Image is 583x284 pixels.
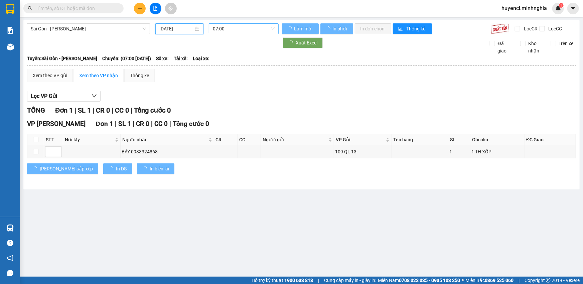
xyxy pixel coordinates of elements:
[485,278,514,283] strong: 0369 525 060
[288,40,296,45] span: loading
[7,240,13,246] span: question-circle
[150,165,169,172] span: In biên lai
[65,136,114,143] span: Nơi lấy
[138,6,142,11] span: plus
[55,106,73,114] span: Đơn 1
[169,120,171,128] span: |
[40,165,93,172] span: [PERSON_NAME] sắp xếp
[150,3,161,14] button: file-add
[471,148,524,155] div: 1 TH XỐP
[93,106,94,114] span: |
[519,277,520,284] span: |
[27,91,101,102] button: Lọc VP Gửi
[496,4,552,12] span: huyencl.minhnghia
[154,120,168,128] span: CC 0
[393,23,432,34] button: bar-chartThống kê
[32,166,40,171] span: loading
[448,134,470,145] th: SL
[332,25,348,32] span: In phơi
[31,92,57,100] span: Lọc VP Gửi
[525,134,576,145] th: ĐC Giao
[156,55,169,62] span: Số xe:
[263,136,327,143] span: Người gửi
[136,120,149,128] span: CR 0
[37,5,116,12] input: Tìm tên, số ĐT hoặc mã đơn
[567,3,579,14] button: caret-down
[133,120,134,128] span: |
[27,56,97,61] b: Tuyến: Sài Gòn - [PERSON_NAME]
[96,120,113,128] span: Đơn 1
[7,27,14,34] img: solution-icon
[560,3,562,8] span: 1
[334,145,392,158] td: 109 QL 13
[284,278,313,283] strong: 1900 633 818
[570,5,576,11] span: caret-down
[398,26,404,32] span: bar-chart
[378,277,460,284] span: Miền Nam
[134,106,171,114] span: Tổng cước 0
[462,279,464,282] span: ⚪️
[252,277,313,284] span: Hỗ trợ kỹ thuật:
[79,72,118,79] div: Xem theo VP nhận
[193,55,209,62] span: Loại xe:
[318,277,319,284] span: |
[103,163,132,174] button: In DS
[559,3,564,8] sup: 1
[521,25,539,32] span: Lọc CR
[7,270,13,276] span: message
[399,278,460,283] strong: 0708 023 035 - 0935 103 250
[324,277,376,284] span: Cung cấp máy in - giấy in:
[115,120,117,128] span: |
[465,277,514,284] span: Miền Bắc
[555,5,561,11] img: icon-new-feature
[78,106,91,114] span: SL 1
[118,120,131,128] span: SL 1
[27,163,98,174] button: [PERSON_NAME] sắp xếp
[214,134,238,145] th: CR
[27,120,86,128] span: VP [PERSON_NAME]
[44,134,63,145] th: STT
[335,148,390,155] div: 109 QL 13
[137,163,174,174] button: In biên lai
[134,3,146,14] button: plus
[165,3,177,14] button: aim
[326,26,331,31] span: loading
[238,134,261,145] th: CC
[449,148,469,155] div: 1
[495,40,515,54] span: Đã giao
[526,40,546,54] span: Kho nhận
[159,25,193,32] input: 13/10/2025
[283,37,323,48] button: Xuất Excel
[282,23,319,34] button: Làm mới
[294,25,313,32] span: Làm mới
[174,55,188,62] span: Tài xế:
[131,106,132,114] span: |
[109,166,116,171] span: loading
[407,25,427,32] span: Thống kê
[173,120,209,128] span: Tổng cước 0
[130,72,149,79] div: Thống kê
[470,134,525,145] th: Ghi chú
[6,4,14,14] img: logo-vxr
[320,23,353,34] button: In phơi
[153,6,158,11] span: file-add
[355,23,391,34] button: In đơn chọn
[116,165,127,172] span: In DS
[115,106,129,114] span: CC 0
[75,106,76,114] span: |
[96,106,110,114] span: CR 0
[392,134,448,145] th: Tên hàng
[296,39,317,46] span: Xuất Excel
[151,120,153,128] span: |
[33,72,67,79] div: Xem theo VP gửi
[112,106,113,114] span: |
[7,43,14,50] img: warehouse-icon
[490,23,509,34] img: 9k=
[102,55,151,62] span: Chuyến: (07:00 [DATE])
[7,255,13,261] span: notification
[168,6,173,11] span: aim
[122,148,212,155] div: BẢY 0933324868
[556,40,576,47] span: Trên xe
[28,6,32,11] span: search
[546,278,551,283] span: copyright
